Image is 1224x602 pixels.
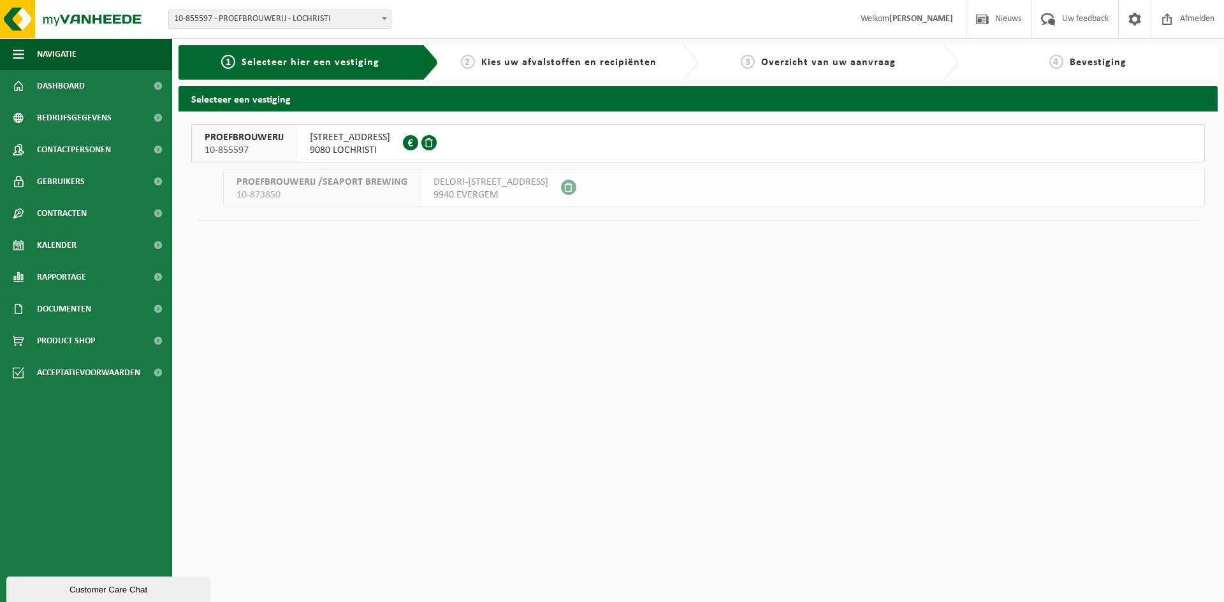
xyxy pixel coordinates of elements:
[37,70,85,102] span: Dashboard
[37,325,95,357] span: Product Shop
[37,38,76,70] span: Navigatie
[433,176,548,189] span: DELORI-[STREET_ADDRESS]
[889,14,953,24] strong: [PERSON_NAME]
[1070,57,1126,68] span: Bevestiging
[205,131,284,144] span: PROEFBROUWERIJ
[310,131,390,144] span: [STREET_ADDRESS]
[242,57,379,68] span: Selecteer hier een vestiging
[205,144,284,157] span: 10-855597
[178,86,1218,111] h2: Selecteer een vestiging
[168,10,391,29] span: 10-855597 - PROEFBROUWERIJ - LOCHRISTI
[237,176,407,189] span: PROEFBROUWERIJ /SEAPORT BREWING
[761,57,896,68] span: Overzicht van uw aanvraag
[741,55,755,69] span: 3
[37,293,91,325] span: Documenten
[1049,55,1063,69] span: 4
[310,144,390,157] span: 9080 LOCHRISTI
[37,229,76,261] span: Kalender
[37,102,112,134] span: Bedrijfsgegevens
[37,261,86,293] span: Rapportage
[433,189,548,201] span: 9940 EVERGEM
[37,166,85,197] span: Gebruikers
[37,357,140,389] span: Acceptatievoorwaarden
[6,574,213,602] iframe: chat widget
[461,55,475,69] span: 2
[221,55,235,69] span: 1
[37,197,87,229] span: Contracten
[169,10,391,28] span: 10-855597 - PROEFBROUWERIJ - LOCHRISTI
[237,189,407,201] span: 10-873850
[37,134,111,166] span: Contactpersonen
[481,57,657,68] span: Kies uw afvalstoffen en recipiënten
[191,124,1205,162] button: PROEFBROUWERIJ 10-855597 [STREET_ADDRESS]9080 LOCHRISTI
